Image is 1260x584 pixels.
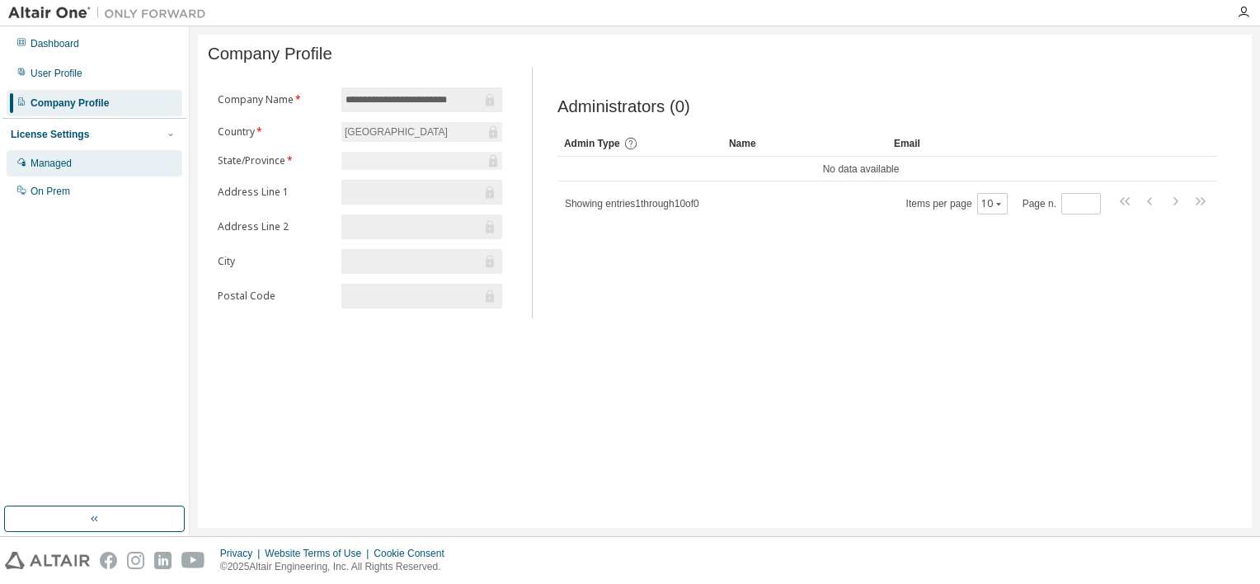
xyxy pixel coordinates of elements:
[218,186,331,199] label: Address Line 1
[11,128,89,141] div: License Settings
[1023,193,1101,214] span: Page n.
[31,37,79,50] div: Dashboard
[5,552,90,569] img: altair_logo.svg
[181,552,205,569] img: youtube.svg
[894,130,1046,157] div: Email
[374,547,454,560] div: Cookie Consent
[218,220,331,233] label: Address Line 2
[8,5,214,21] img: Altair One
[981,197,1004,210] button: 10
[218,93,331,106] label: Company Name
[564,138,620,149] span: Admin Type
[265,547,374,560] div: Website Terms of Use
[31,157,72,170] div: Managed
[208,45,332,64] span: Company Profile
[341,122,502,142] div: [GEOGRAPHIC_DATA]
[154,552,172,569] img: linkedin.svg
[218,290,331,303] label: Postal Code
[729,130,881,157] div: Name
[31,185,70,198] div: On Prem
[218,125,331,139] label: Country
[906,193,1008,214] span: Items per page
[557,97,690,116] span: Administrators (0)
[127,552,144,569] img: instagram.svg
[342,123,450,141] div: [GEOGRAPHIC_DATA]
[220,560,454,574] p: © 2025 Altair Engineering, Inc. All Rights Reserved.
[565,198,699,210] span: Showing entries 1 through 10 of 0
[31,97,109,110] div: Company Profile
[100,552,117,569] img: facebook.svg
[220,547,265,560] div: Privacy
[557,157,1164,181] td: No data available
[31,67,82,80] div: User Profile
[218,255,331,268] label: City
[218,154,331,167] label: State/Province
